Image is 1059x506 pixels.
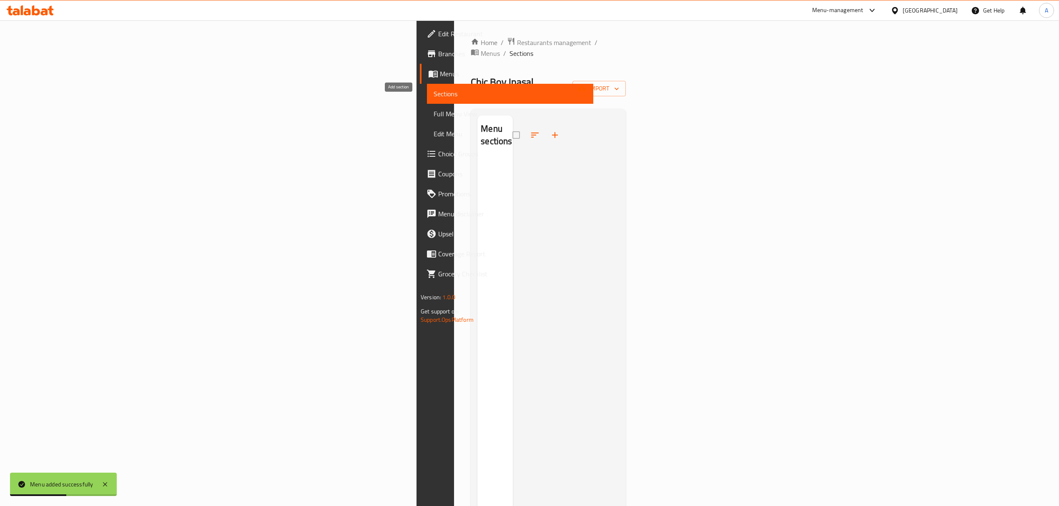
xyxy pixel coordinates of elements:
[595,38,597,48] li: /
[1045,6,1048,15] span: A
[420,144,593,164] a: Choice Groups
[420,204,593,224] a: Menu disclaimer
[421,292,441,303] span: Version:
[427,124,593,144] a: Edit Menu
[30,480,93,489] div: Menu added successfully
[421,314,474,325] a: Support.OpsPlatform
[477,155,513,162] nav: Menu sections
[579,83,619,94] span: import
[572,81,626,96] button: import
[438,249,587,259] span: Coverage Report
[438,169,587,179] span: Coupons
[420,184,593,204] a: Promotions
[420,264,593,284] a: Grocery Checklist
[440,69,587,79] span: Menus
[421,306,459,317] span: Get support on:
[420,164,593,184] a: Coupons
[420,24,593,44] a: Edit Restaurant
[438,229,587,239] span: Upsell
[434,89,587,99] span: Sections
[427,104,593,124] a: Full Menu View
[420,44,593,64] a: Branches
[442,292,455,303] span: 1.0.0
[438,269,587,279] span: Grocery Checklist
[434,129,587,139] span: Edit Menu
[903,6,958,15] div: [GEOGRAPHIC_DATA]
[438,189,587,199] span: Promotions
[434,109,587,119] span: Full Menu View
[812,5,863,15] div: Menu-management
[438,49,587,59] span: Branches
[420,244,593,264] a: Coverage Report
[438,29,587,39] span: Edit Restaurant
[438,209,587,219] span: Menu disclaimer
[438,149,587,159] span: Choice Groups
[420,64,593,84] a: Menus
[427,84,593,104] a: Sections
[420,224,593,244] a: Upsell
